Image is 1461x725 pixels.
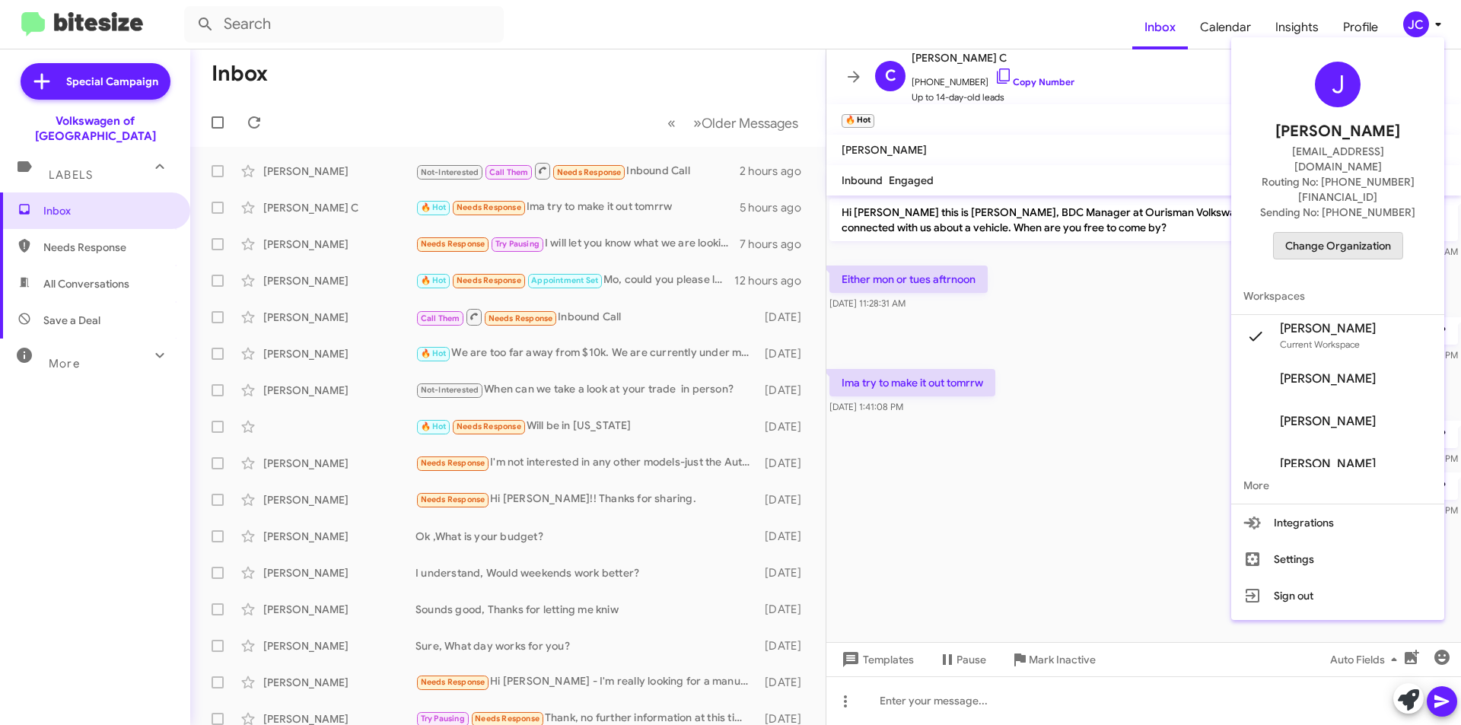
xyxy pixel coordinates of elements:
span: Sending No: [PHONE_NUMBER] [1260,205,1415,220]
span: [PERSON_NAME] [1280,371,1376,386]
span: More [1231,467,1444,504]
span: [PERSON_NAME] [1275,119,1400,144]
span: Workspaces [1231,278,1444,314]
div: J [1315,62,1361,107]
span: [EMAIL_ADDRESS][DOMAIN_NAME] [1249,144,1426,174]
button: Sign out [1231,577,1444,614]
button: Settings [1231,541,1444,577]
button: Change Organization [1273,232,1403,259]
span: [PERSON_NAME] [1280,456,1376,472]
span: Change Organization [1285,233,1391,259]
span: Current Workspace [1280,339,1360,350]
button: Integrations [1231,504,1444,541]
span: [PERSON_NAME] [1280,414,1376,429]
span: [PERSON_NAME] [1280,321,1376,336]
span: Routing No: [PHONE_NUMBER][FINANCIAL_ID] [1249,174,1426,205]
